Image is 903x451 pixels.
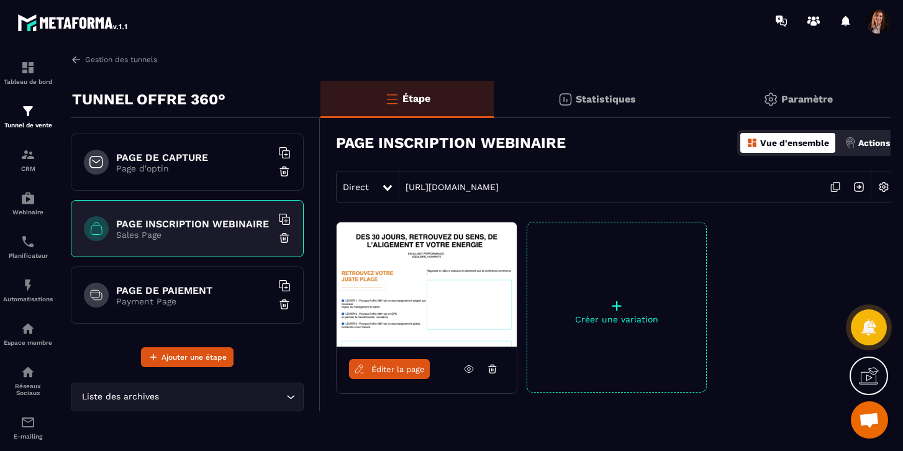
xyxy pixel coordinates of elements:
img: email [20,415,35,430]
span: Ajouter une étape [161,351,227,363]
img: dashboard-orange.40269519.svg [746,137,758,148]
img: stats.20deebd0.svg [558,92,573,107]
img: automations [20,278,35,293]
p: + [527,297,706,314]
a: formationformationCRM [3,138,53,181]
a: social-networksocial-networkRéseaux Sociaux [3,355,53,406]
img: setting-w.858f3a88.svg [872,175,896,199]
a: schedulerschedulerPlanificateur [3,225,53,268]
p: Vue d'ensemble [760,138,829,148]
img: bars-o.4a397970.svg [384,91,399,106]
p: E-mailing [3,433,53,440]
a: formationformationTableau de bord [3,51,53,94]
p: Créer une variation [527,314,706,324]
a: automationsautomationsWebinaire [3,181,53,225]
img: trash [278,232,291,244]
div: Search for option [71,383,304,411]
img: automations [20,321,35,336]
img: image [337,222,517,347]
p: Page d'optin [116,163,271,173]
button: Ajouter une étape [141,347,234,367]
a: emailemailE-mailing [3,406,53,449]
p: Espace membre [3,339,53,346]
img: arrow [71,54,82,65]
p: Sales Page [116,230,271,240]
p: Paramètre [781,93,833,105]
img: trash [278,165,291,178]
p: Planificateur [3,252,53,259]
p: Webinaire [3,209,53,216]
p: Étape [402,93,430,104]
a: formationformationTunnel de vente [3,94,53,138]
p: Automatisations [3,296,53,303]
h6: PAGE DE PAIEMENT [116,285,271,296]
img: arrow-next.bcc2205e.svg [847,175,871,199]
a: automationsautomationsEspace membre [3,312,53,355]
p: Payment Page [116,296,271,306]
a: Éditer la page [349,359,430,379]
a: Ouvrir le chat [851,401,888,439]
p: TUNNEL OFFRE 360° [72,87,225,112]
input: Search for option [161,390,283,404]
p: Tableau de bord [3,78,53,85]
img: trash [278,298,291,311]
img: setting-gr.5f69749f.svg [763,92,778,107]
p: CRM [3,165,53,172]
img: actions.d6e523a2.png [845,137,856,148]
img: formation [20,147,35,162]
a: Gestion des tunnels [71,54,157,65]
p: Actions [858,138,890,148]
p: Tunnel de vente [3,122,53,129]
h6: PAGE INSCRIPTION WEBINAIRE [116,218,271,230]
img: formation [20,104,35,119]
span: Éditer la page [371,365,425,374]
img: automations [20,191,35,206]
span: Direct [343,182,369,192]
span: Liste des archives [79,390,161,404]
h3: PAGE INSCRIPTION WEBINAIRE [336,134,566,152]
img: logo [17,11,129,34]
p: Réseaux Sociaux [3,383,53,396]
h6: PAGE DE CAPTURE [116,152,271,163]
a: [URL][DOMAIN_NAME] [399,182,499,192]
img: scheduler [20,234,35,249]
img: social-network [20,365,35,380]
a: automationsautomationsAutomatisations [3,268,53,312]
p: Statistiques [576,93,636,105]
img: formation [20,60,35,75]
